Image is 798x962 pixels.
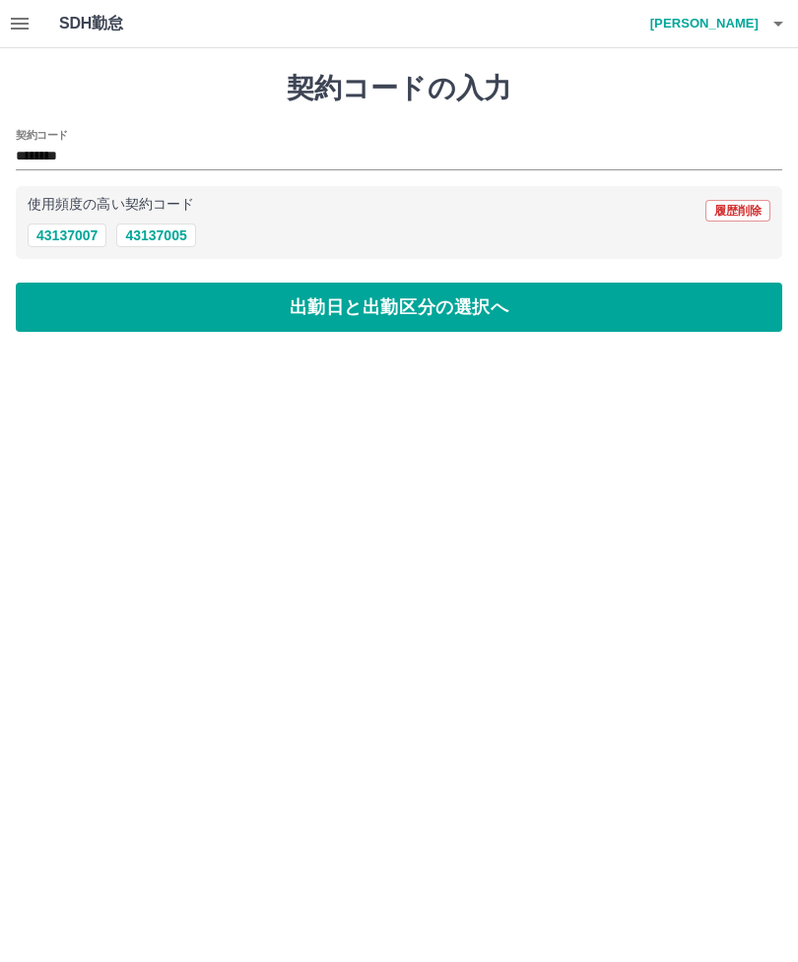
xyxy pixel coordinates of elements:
[16,283,782,332] button: 出勤日と出勤区分の選択へ
[28,198,194,212] p: 使用頻度の高い契約コード
[116,224,195,247] button: 43137005
[16,72,782,105] h1: 契約コードの入力
[16,127,68,143] h2: 契約コード
[28,224,106,247] button: 43137007
[705,200,770,222] button: 履歴削除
